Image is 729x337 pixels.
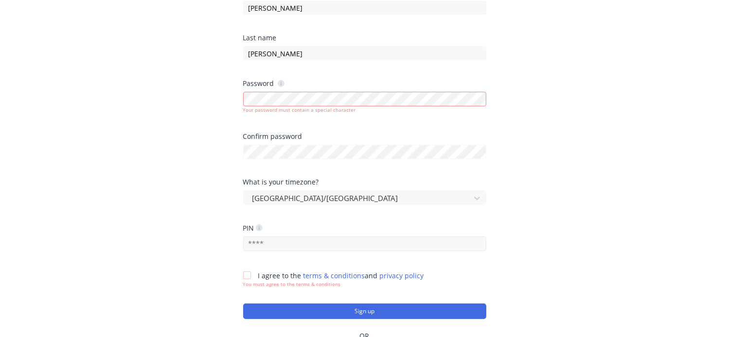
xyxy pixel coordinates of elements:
div: Confirm password [243,133,486,140]
div: Last name [243,34,486,41]
div: PIN [243,223,263,233]
a: privacy policy [380,271,424,280]
div: You must agree to the terms & conditions [243,281,424,288]
div: What is your timezone? [243,179,486,185]
div: Your password must contain a special character [243,106,486,114]
div: Password [243,79,284,88]
button: Sign up [243,303,486,319]
a: terms & conditions [303,271,365,280]
span: I agree to the and [258,271,424,280]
